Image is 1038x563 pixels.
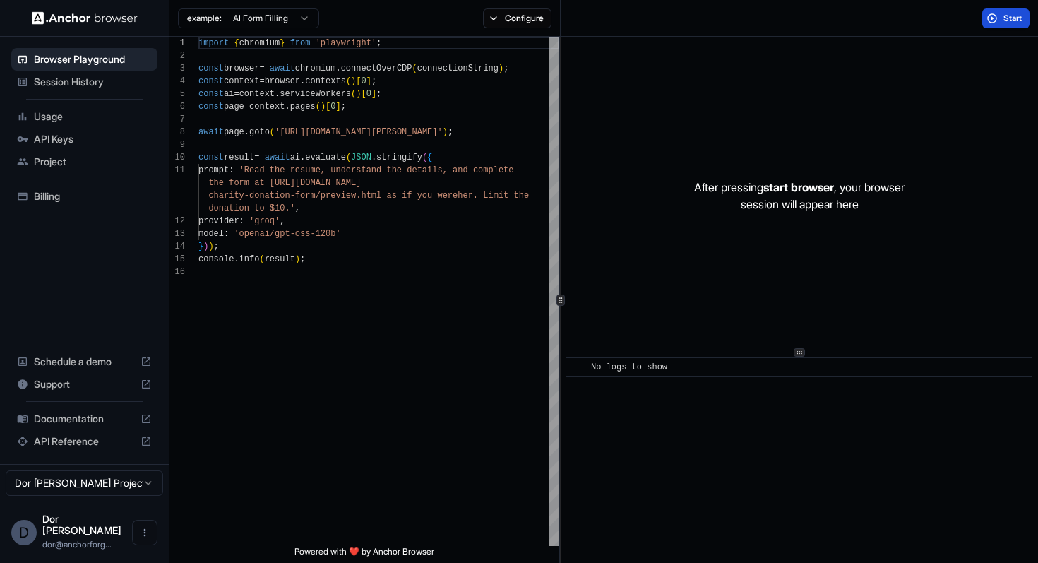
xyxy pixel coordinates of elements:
span: ] [371,89,376,99]
div: 11 [169,164,185,177]
div: 3 [169,62,185,75]
span: page [224,127,244,137]
span: Schedule a demo [34,355,135,369]
span: . [234,254,239,264]
span: context [224,76,259,86]
div: Session History [11,71,157,93]
span: evaluate [305,153,346,162]
span: ( [259,254,264,264]
span: No logs to show [591,362,667,372]
div: 1 [169,37,185,49]
span: model [198,229,224,239]
span: connectionString [417,64,499,73]
div: 12 [169,215,185,227]
span: . [244,127,249,137]
span: Billing [34,189,152,203]
span: . [285,102,290,112]
span: API Keys [34,132,152,146]
span: ) [499,64,503,73]
span: Start [1003,13,1023,24]
span: contexts [305,76,346,86]
span: goto [249,127,270,137]
span: . [300,76,305,86]
span: 0 [330,102,335,112]
span: ) [351,76,356,86]
img: Anchor Logo [32,11,138,25]
span: ; [503,64,508,73]
div: Support [11,373,157,396]
div: Documentation [11,408,157,430]
div: 8 [169,126,185,138]
span: result [265,254,295,264]
button: Configure [483,8,551,28]
span: ; [300,254,305,264]
div: 7 [169,113,185,126]
div: 14 [169,240,185,253]
span: const [198,102,224,112]
span: Project [34,155,152,169]
span: ( [351,89,356,99]
div: 6 [169,100,185,113]
span: provider [198,216,239,226]
div: API Keys [11,128,157,150]
span: pages [290,102,316,112]
span: : [239,216,244,226]
span: { [234,38,239,48]
div: 4 [169,75,185,88]
span: 0 [366,89,371,99]
span: . [371,153,376,162]
span: } [198,242,203,251]
span: ] [366,76,371,86]
span: serviceWorkers [280,89,351,99]
span: example: [187,13,222,24]
div: Browser Playground [11,48,157,71]
span: ; [376,38,381,48]
span: ) [443,127,448,137]
span: const [198,64,224,73]
span: Session History [34,75,152,89]
span: her. Limit the [458,191,529,201]
span: = [254,153,259,162]
span: Documentation [34,412,135,426]
div: 10 [169,151,185,164]
span: = [259,64,264,73]
div: 15 [169,253,185,266]
div: Billing [11,185,157,208]
span: } [280,38,285,48]
span: = [244,102,249,112]
div: Project [11,150,157,173]
span: ; [376,89,381,99]
span: const [198,89,224,99]
span: ( [270,127,275,137]
div: Usage [11,105,157,128]
span: 'playwright' [316,38,376,48]
span: JSON [351,153,371,162]
span: prompt [198,165,229,175]
span: donation to $10.' [208,203,294,213]
span: ; [214,242,219,251]
div: 13 [169,227,185,240]
span: = [234,89,239,99]
span: ; [341,102,346,112]
span: start browser [763,180,834,194]
span: context [249,102,285,112]
span: ( [422,153,427,162]
span: ) [321,102,326,112]
span: browser [224,64,259,73]
span: const [198,76,224,86]
p: After pressing , your browser session will appear here [694,179,905,213]
span: : [229,165,234,175]
span: ( [346,153,351,162]
div: 9 [169,138,185,151]
span: ( [316,102,321,112]
span: dor@anchorforge.io [42,539,112,550]
span: chromium [295,64,336,73]
span: ) [356,89,361,99]
button: Start [982,8,1030,28]
span: 'openai/gpt-oss-120b' [234,229,340,239]
span: console [198,254,234,264]
span: info [239,254,260,264]
span: await [265,153,290,162]
span: browser [265,76,300,86]
span: chromium [239,38,280,48]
